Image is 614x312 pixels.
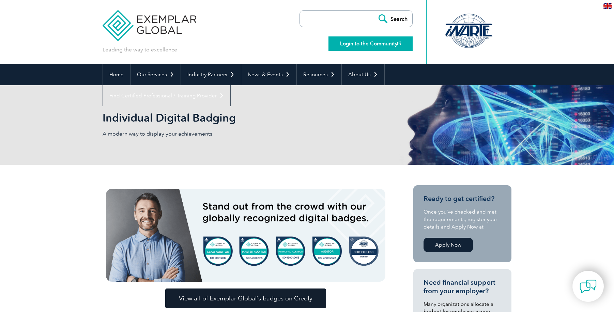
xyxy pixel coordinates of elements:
[103,130,307,138] p: A modern way to display your achievements
[103,112,389,123] h2: Individual Digital Badging
[342,64,384,85] a: About Us
[241,64,296,85] a: News & Events
[424,278,501,295] h3: Need financial support from your employer?
[179,295,312,301] span: View all of Exemplar Global’s badges on Credly
[103,85,230,106] a: Find Certified Professional / Training Provider
[603,3,612,9] img: en
[103,64,130,85] a: Home
[424,208,501,231] p: Once you’ve checked and met the requirements, register your details and Apply Now at
[328,36,413,51] a: Login to the Community
[297,64,341,85] a: Resources
[397,42,401,45] img: open_square.png
[375,11,412,27] input: Search
[181,64,241,85] a: Industry Partners
[103,46,177,53] p: Leading the way to excellence
[131,64,181,85] a: Our Services
[424,194,501,203] h3: Ready to get certified?
[106,189,385,282] img: badges
[165,288,326,308] a: View all of Exemplar Global’s badges on Credly
[580,278,597,295] img: contact-chat.png
[424,238,473,252] a: Apply Now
